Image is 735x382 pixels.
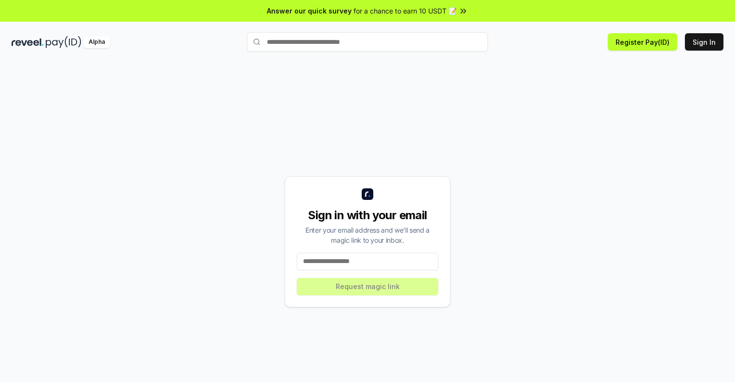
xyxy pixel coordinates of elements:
span: Answer our quick survey [267,6,352,16]
img: pay_id [46,36,81,48]
button: Sign In [685,33,723,51]
span: for a chance to earn 10 USDT 📝 [354,6,457,16]
div: Enter your email address and we’ll send a magic link to your inbox. [297,225,438,245]
div: Alpha [83,36,110,48]
img: reveel_dark [12,36,44,48]
button: Register Pay(ID) [608,33,677,51]
div: Sign in with your email [297,208,438,223]
img: logo_small [362,188,373,200]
